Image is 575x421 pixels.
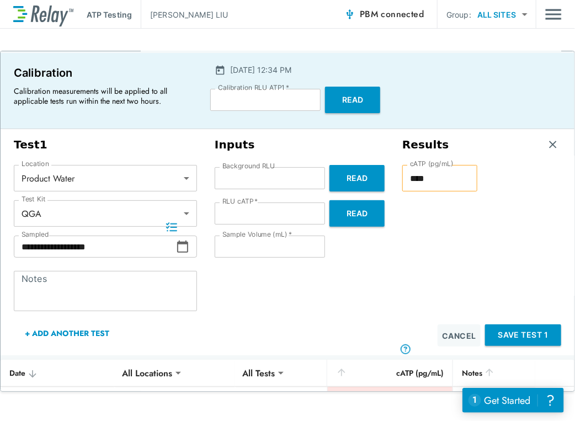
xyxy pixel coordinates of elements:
td: QGA [235,387,327,413]
button: PBM connected [340,3,428,25]
button: Save Test 1 [485,324,561,346]
p: Calibration measurements will be applied to all applicable tests run within the next two hours. [14,86,190,106]
p: [PERSON_NAME] LIU [150,9,228,20]
label: Background RLU [222,162,275,170]
th: Date [1,360,114,387]
img: Remove [547,139,558,150]
label: Sample Volume (mL) [222,231,292,238]
p: ATP Testing [87,9,132,20]
div: All Tests [235,362,283,384]
p: Group: [446,9,471,20]
img: Drawer Icon [545,4,562,25]
input: Choose date, selected date is Sep 9, 2025 [14,236,176,258]
div: Product Water [14,167,197,189]
h3: Inputs [215,138,385,152]
button: Read [325,87,380,113]
div: All Locations [114,362,180,384]
h3: Test 1 [14,138,197,152]
p: Calibration [14,64,190,82]
img: Connected Icon [344,9,355,20]
label: Calibration RLU ATP1 [218,84,289,92]
div: QGA [14,202,197,225]
button: Main menu [545,4,562,25]
h3: Results [402,138,449,152]
label: Location [22,160,49,168]
button: + Add Another Test [14,320,120,347]
label: cATP (pg/mL) [410,160,454,168]
label: Test Kit [22,195,46,203]
span: PBM [360,7,424,22]
img: LuminUltra Relay [13,3,73,26]
div: Notes [462,366,526,380]
span: connected [381,8,424,20]
button: Cancel [438,324,481,347]
p: [DATE] 12:34 PM [230,64,291,76]
label: Sampled [22,231,49,238]
td: Plant Influent [114,387,235,413]
label: RLU cATP [222,198,258,205]
img: Calender Icon [215,65,226,76]
button: Read [329,200,385,227]
iframe: Resource center [462,388,564,413]
button: Read [329,165,385,191]
div: cATP (pg/mL) [336,366,444,380]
